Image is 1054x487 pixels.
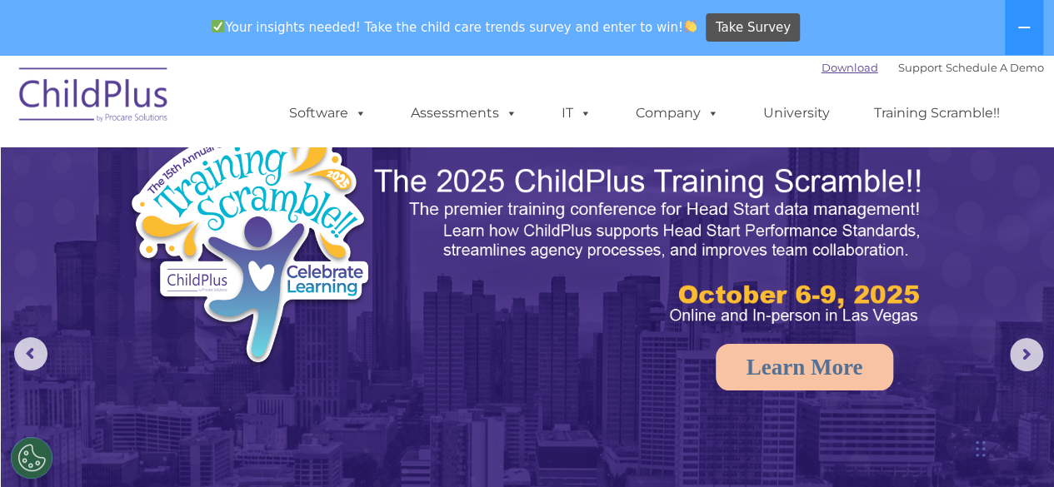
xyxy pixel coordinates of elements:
[11,56,177,139] img: ChildPlus by Procare Solutions
[822,61,1044,74] font: |
[11,437,52,479] button: Cookies Settings
[619,97,736,130] a: Company
[545,97,608,130] a: IT
[212,20,224,32] img: ✅
[205,11,704,43] span: Your insights needed! Take the child care trends survey and enter to win!
[716,13,791,42] span: Take Survey
[946,61,1044,74] a: Schedule A Demo
[822,61,878,74] a: Download
[706,13,800,42] a: Take Survey
[782,307,1054,487] iframe: Chat Widget
[898,61,942,74] a: Support
[747,97,847,130] a: University
[684,20,697,32] img: 👏
[272,97,383,130] a: Software
[857,97,1017,130] a: Training Scramble!!
[394,97,534,130] a: Assessments
[976,424,986,474] div: Drag
[716,344,894,390] a: Learn More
